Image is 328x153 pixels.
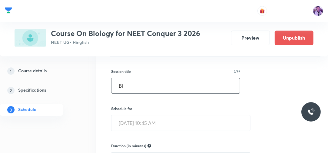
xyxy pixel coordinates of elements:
img: preeti Tripathi [313,6,323,16]
button: avatar [257,6,267,16]
p: 3 [7,106,15,113]
img: ttu [307,108,315,116]
p: 1 [7,67,15,75]
img: 60FF9FE4-AE2A-4310-A1A9-5F6CAB9502C0_plus.png [15,29,46,47]
div: Not allow to edit for recorded type class [147,143,151,148]
h5: Specifications [18,87,46,94]
h3: Course On Biology for NEET Conquer 3 2026 [51,29,200,38]
input: A great title is short, clear and descriptive [111,78,240,93]
p: 2 [7,87,15,94]
h6: Duration (in minutes) [111,143,146,148]
button: Unpublish [275,31,313,45]
h5: Course details [18,67,47,75]
img: avatar [260,8,265,14]
img: Company Logo [5,6,12,15]
p: NEET UG • Hinglish [51,39,200,45]
h6: Session title [111,69,131,74]
p: 2/99 [234,70,240,73]
h6: Schedule for [111,106,240,111]
h5: Schedule [18,106,36,113]
button: Preview [231,31,270,45]
a: Company Logo [5,6,12,16]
